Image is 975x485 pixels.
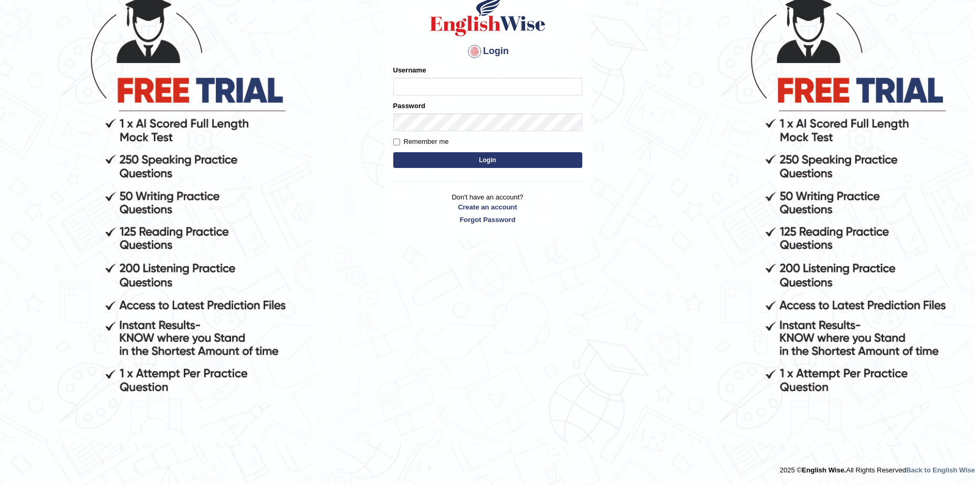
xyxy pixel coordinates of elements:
[393,152,582,168] button: Login
[906,466,975,474] a: Back to English Wise
[393,202,582,212] a: Create an account
[393,215,582,225] a: Forgot Password
[393,136,449,147] label: Remember me
[780,460,975,475] div: 2025 © All Rights Reserved
[393,65,426,75] label: Username
[802,466,846,474] strong: English Wise.
[393,139,400,145] input: Remember me
[393,43,582,60] h4: Login
[393,101,425,111] label: Password
[393,192,582,225] p: Don't have an account?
